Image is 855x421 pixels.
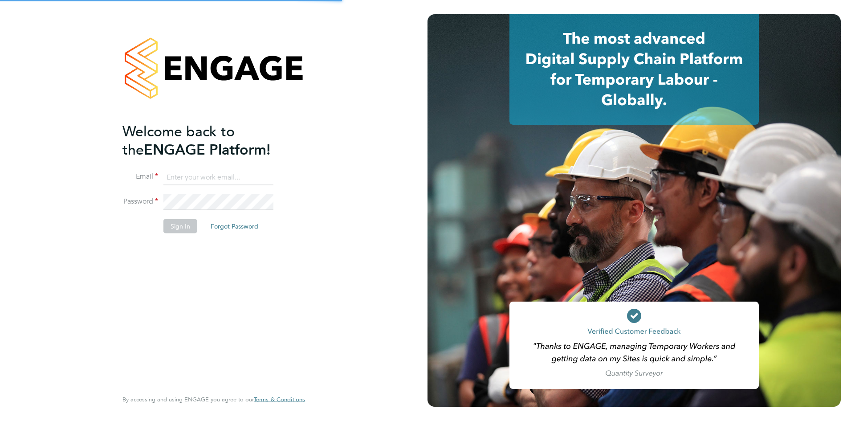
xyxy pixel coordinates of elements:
input: Enter your work email... [163,169,273,185]
h2: ENGAGE Platform! [122,122,296,159]
span: Welcome back to the [122,123,235,158]
label: Email [122,172,158,181]
label: Password [122,197,158,206]
span: Terms & Conditions [254,396,305,403]
button: Forgot Password [204,219,265,233]
span: By accessing and using ENGAGE you agree to our [122,396,305,403]
a: Terms & Conditions [254,396,305,403]
button: Sign In [163,219,197,233]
